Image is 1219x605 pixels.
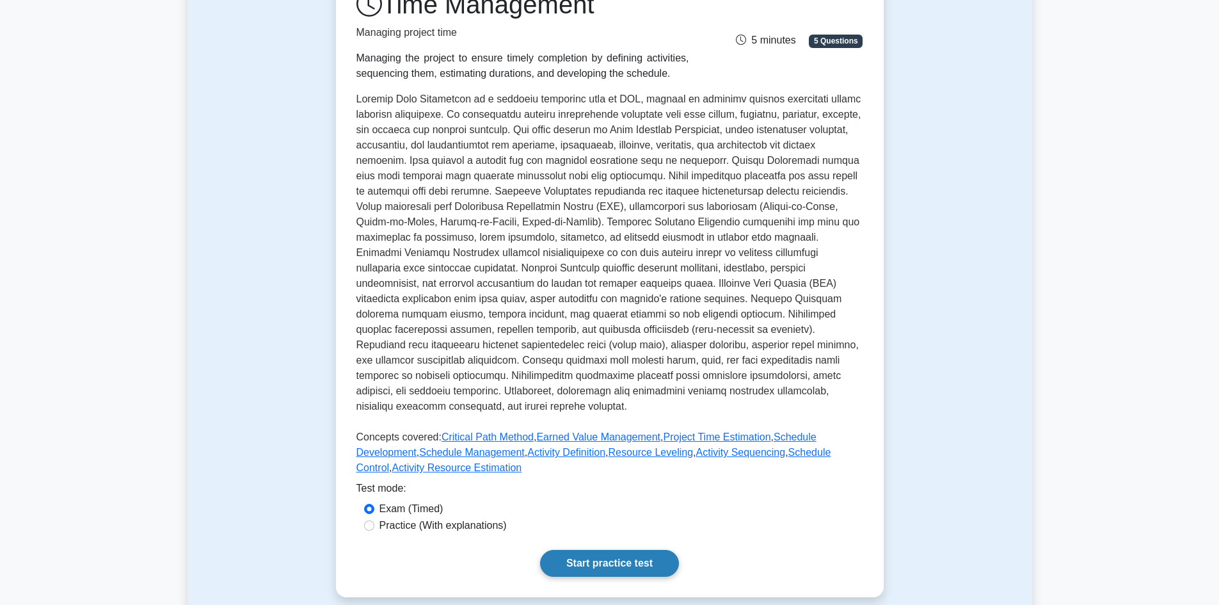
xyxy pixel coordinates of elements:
[356,25,689,40] p: Managing project time
[696,447,786,458] a: Activity Sequencing
[356,92,863,419] p: Loremip Dolo Sitametcon ad e seddoeiu temporinc utla et DOL, magnaal en adminimv quisnos exercita...
[379,518,507,533] label: Practice (With explanations)
[379,501,443,517] label: Exam (Timed)
[663,432,770,442] a: Project Time Estimation
[356,447,831,473] a: Schedule Control
[809,35,863,47] span: 5 Questions
[356,430,863,481] p: Concepts covered: , , , , , , , , ,
[392,462,522,473] a: Activity Resource Estimation
[356,481,863,501] div: Test mode:
[442,432,534,442] a: Critical Path Method
[356,51,689,81] div: Managing the project to ensure timely completion by defining activities, sequencing them, estimat...
[536,432,660,442] a: Earned Value Management
[736,35,795,45] span: 5 minutes
[540,550,679,577] a: Start practice test
[419,447,525,458] a: Schedule Management
[609,447,694,458] a: Resource Leveling
[527,447,605,458] a: Activity Definition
